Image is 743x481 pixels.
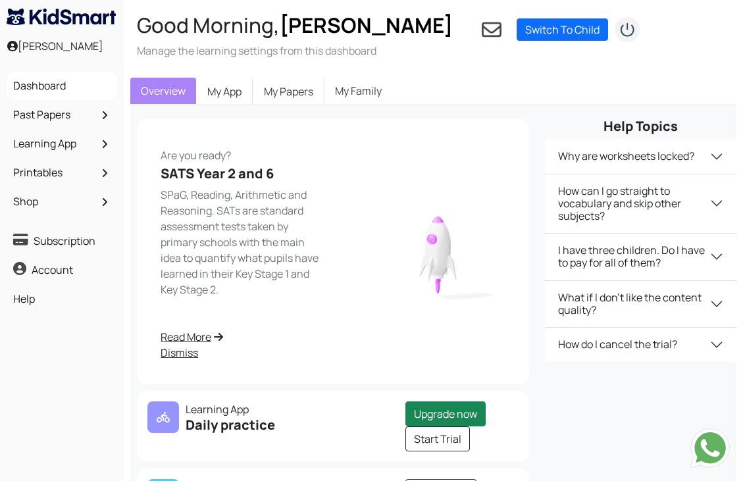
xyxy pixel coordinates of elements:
h3: Manage the learning settings from this dashboard [137,43,453,58]
img: Send whatsapp message to +442080035976 [690,428,730,468]
p: SPaG, Reading, Arithmetic and Reasoning. SATs are standard assessment tests taken by primary scho... [161,187,325,297]
h2: Good Morning, [137,13,453,38]
img: rocket [371,199,505,303]
a: Switch To Child [517,18,608,41]
button: How can I go straight to vocabulary and skip other subjects? [545,174,736,234]
a: Overview [130,78,196,104]
p: Learning App [147,401,325,417]
p: Are you ready? [161,142,325,163]
a: Start Trial [405,426,470,451]
a: Subscription [10,230,114,252]
a: Account [10,259,114,281]
a: Shop [10,190,114,213]
a: Printables [10,161,114,184]
img: logout2.png [614,16,640,43]
a: My App [196,78,253,105]
a: Dismiss [161,345,325,361]
h5: Daily practice [147,417,325,433]
a: My Family [324,78,392,104]
a: My Papers [253,78,324,105]
a: Learning App [10,132,114,155]
button: What if I don't like the content quality? [545,281,736,327]
h5: Help Topics [545,118,736,134]
img: KidSmart logo [7,9,116,25]
a: Dashboard [10,74,114,97]
a: Read More [161,329,325,345]
h5: SATS Year 2 and 6 [161,166,325,182]
a: Help [10,288,114,310]
a: Past Papers [10,103,114,126]
button: I have three children. Do I have to pay for all of them? [545,234,736,280]
a: Upgrade now [405,401,486,426]
button: How do I cancel the trial? [545,328,736,362]
span: [PERSON_NAME] [280,11,453,39]
button: Why are worksheets locked? [545,139,736,174]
